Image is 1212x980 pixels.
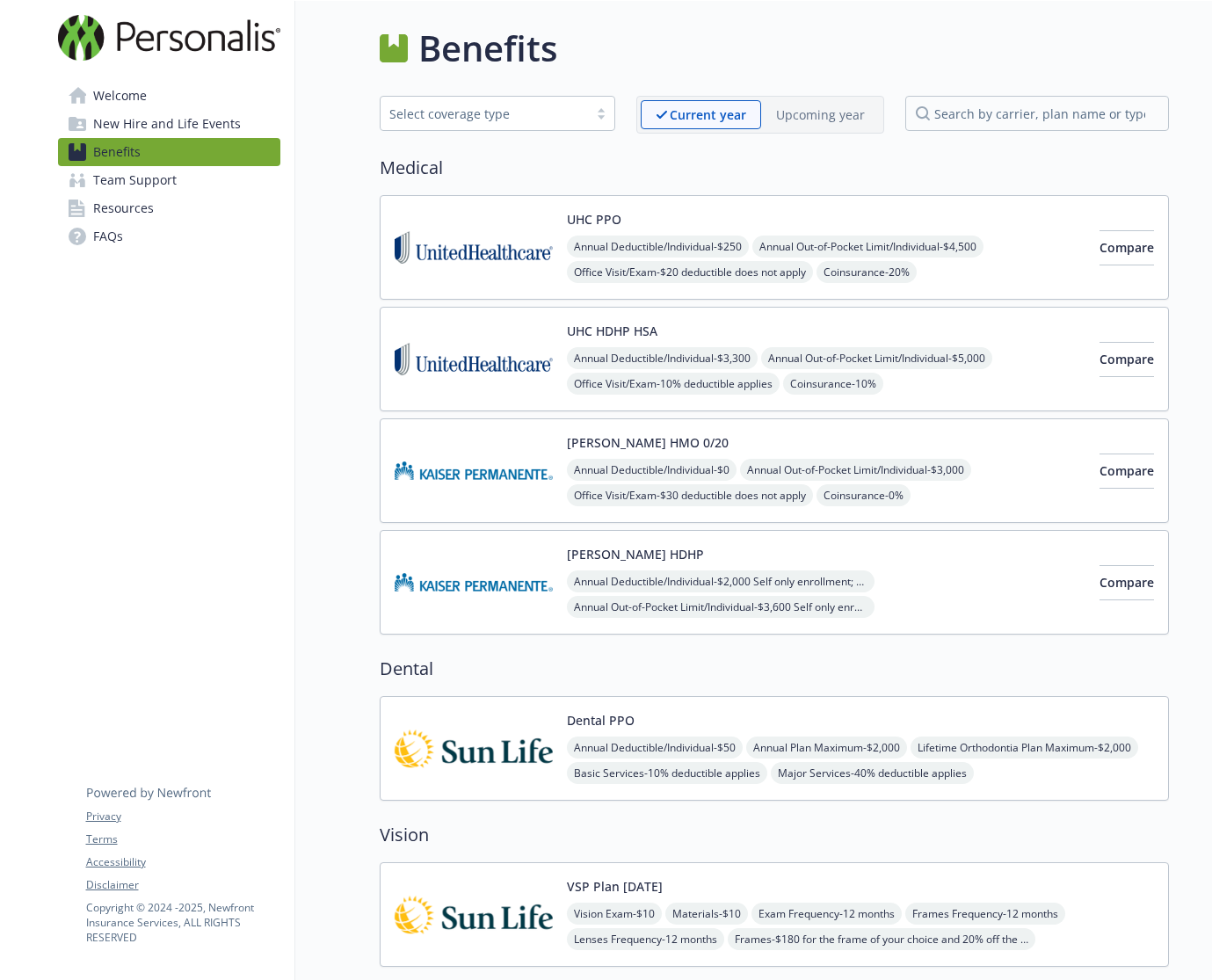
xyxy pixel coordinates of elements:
[670,105,746,124] p: Current year
[567,373,780,395] span: Office Visit/Exam - 10% deductible applies
[1100,454,1154,489] button: Compare
[567,484,813,506] span: Office Visit/Exam - $30 deductible does not apply
[567,545,704,563] button: [PERSON_NAME] HDHP
[1100,239,1154,256] span: Compare
[567,711,635,730] button: Dental PPO
[395,877,553,952] img: Sun Life Financial carrier logo
[58,222,280,250] a: FAQs
[911,737,1138,759] span: Lifetime Orthodontia Plan Maximum - $2,000
[380,822,1169,848] h2: Vision
[567,903,662,925] span: Vision Exam - $10
[783,373,883,395] span: Coinsurance - 10%
[93,194,154,222] span: Resources
[86,900,279,945] p: Copyright © 2024 - 2025 , Newfront Insurance Services, ALL RIGHTS RESERVED
[58,194,280,222] a: Resources
[567,570,875,592] span: Annual Deductible/Individual - $2,000 Self only enrollment; $3,300 for any one member within a fa...
[751,903,902,925] span: Exam Frequency - 12 months
[1100,462,1154,479] span: Compare
[567,928,724,950] span: Lenses Frequency - 12 months
[567,762,767,784] span: Basic Services - 10% deductible applies
[761,347,992,369] span: Annual Out-of-Pocket Limit/Individual - $5,000
[58,138,280,166] a: Benefits
[380,155,1169,181] h2: Medical
[567,596,875,618] span: Annual Out-of-Pocket Limit/Individual - $3,600 Self only enrollment; $3,600 for any one member wi...
[86,809,279,824] a: Privacy
[567,322,657,340] button: UHC HDHP HSA
[380,656,1169,682] h2: Dental
[728,928,1035,950] span: Frames - $180 for the frame of your choice and 20% off the amount over your allowance; $100 allow...
[1100,230,1154,265] button: Compare
[816,261,917,283] span: Coinsurance - 20%
[567,877,663,896] button: VSP Plan [DATE]
[905,903,1065,925] span: Frames Frequency - 12 months
[395,210,553,285] img: United Healthcare Insurance Company carrier logo
[567,261,813,283] span: Office Visit/Exam - $20 deductible does not apply
[771,762,974,784] span: Major Services - 40% deductible applies
[567,347,758,369] span: Annual Deductible/Individual - $3,300
[93,166,177,194] span: Team Support
[418,22,557,75] h1: Benefits
[389,105,579,123] div: Select coverage type
[93,138,141,166] span: Benefits
[58,110,280,138] a: New Hire and Life Events
[1100,351,1154,367] span: Compare
[1100,342,1154,377] button: Compare
[752,236,983,258] span: Annual Out-of-Pocket Limit/Individual - $4,500
[740,459,971,481] span: Annual Out-of-Pocket Limit/Individual - $3,000
[395,711,553,786] img: Sun Life Financial carrier logo
[567,236,749,258] span: Annual Deductible/Individual - $250
[567,737,743,759] span: Annual Deductible/Individual - $50
[395,545,553,620] img: Kaiser Permanente Insurance Company carrier logo
[86,854,279,870] a: Accessibility
[567,459,737,481] span: Annual Deductible/Individual - $0
[395,433,553,508] img: Kaiser Permanente Insurance Company carrier logo
[86,831,279,847] a: Terms
[58,82,280,110] a: Welcome
[86,877,279,893] a: Disclaimer
[905,96,1169,131] input: search by carrier, plan name or type
[58,166,280,194] a: Team Support
[776,105,865,124] p: Upcoming year
[665,903,748,925] span: Materials - $10
[1100,565,1154,600] button: Compare
[1100,574,1154,591] span: Compare
[395,322,553,396] img: United Healthcare Insurance Company carrier logo
[816,484,911,506] span: Coinsurance - 0%
[93,110,241,138] span: New Hire and Life Events
[567,210,621,229] button: UHC PPO
[93,82,147,110] span: Welcome
[93,222,123,250] span: FAQs
[746,737,907,759] span: Annual Plan Maximum - $2,000
[567,433,729,452] button: [PERSON_NAME] HMO 0/20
